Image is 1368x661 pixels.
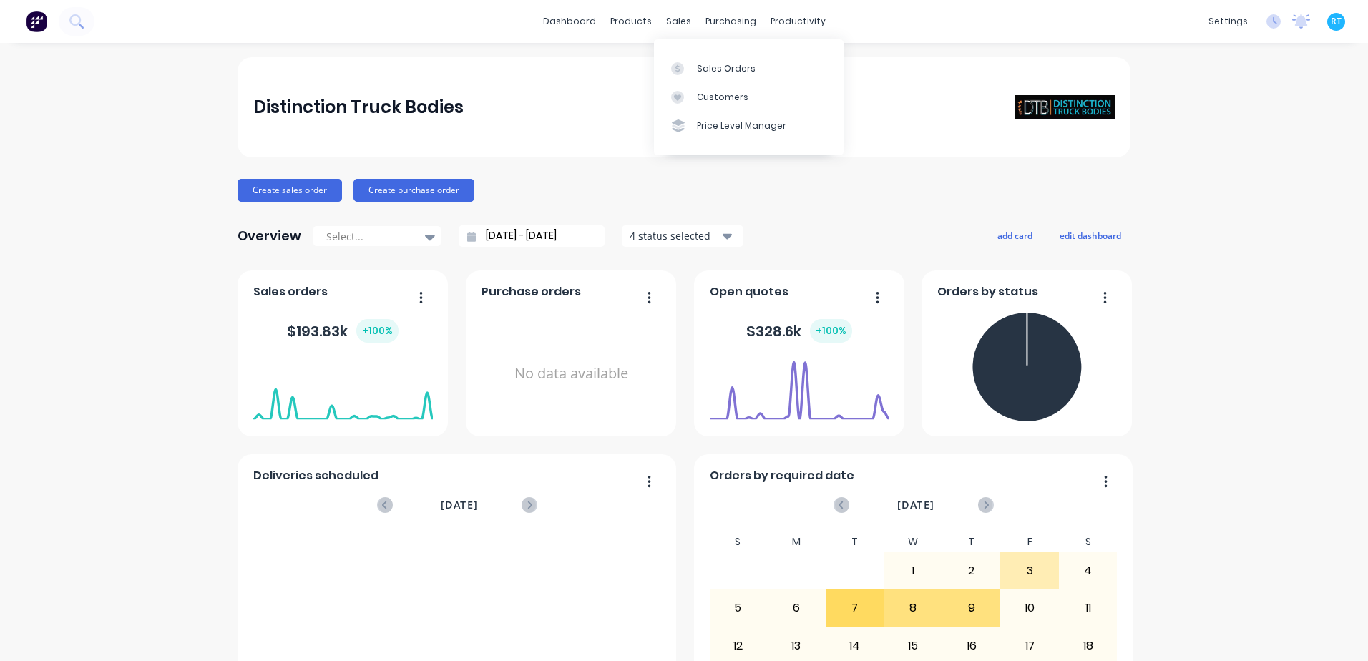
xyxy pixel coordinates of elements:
button: Create purchase order [353,179,474,202]
div: 4 status selected [630,228,720,243]
div: F [1000,532,1059,552]
div: sales [659,11,698,32]
a: Sales Orders [654,54,844,82]
div: 10 [1001,590,1058,626]
span: Sales orders [253,283,328,300]
span: [DATE] [441,497,478,513]
img: Distinction Truck Bodies [1015,95,1115,120]
button: edit dashboard [1050,226,1130,245]
span: Purchase orders [482,283,581,300]
div: 1 [884,553,942,589]
div: Price Level Manager [697,119,786,132]
div: 5 [710,590,767,626]
div: M [767,532,826,552]
span: Orders by status [937,283,1038,300]
span: Open quotes [710,283,788,300]
div: No data available [482,306,661,441]
div: Sales Orders [697,62,756,75]
div: $ 193.83k [287,319,399,343]
div: 3 [1001,553,1058,589]
div: 11 [1060,590,1117,626]
div: productivity [763,11,833,32]
div: products [603,11,659,32]
a: Customers [654,83,844,112]
div: 2 [943,553,1000,589]
a: dashboard [536,11,603,32]
button: 4 status selected [622,225,743,247]
div: settings [1201,11,1255,32]
div: 6 [768,590,825,626]
div: 8 [884,590,942,626]
div: + 100 % [356,319,399,343]
div: 9 [943,590,1000,626]
div: W [884,532,942,552]
div: S [709,532,768,552]
div: 7 [826,590,884,626]
a: Price Level Manager [654,112,844,140]
div: $ 328.6k [746,319,852,343]
span: [DATE] [897,497,934,513]
div: 4 [1060,553,1117,589]
img: Factory [26,11,47,32]
button: add card [988,226,1042,245]
div: Distinction Truck Bodies [253,93,464,122]
div: S [1059,532,1118,552]
div: + 100 % [810,319,852,343]
div: T [826,532,884,552]
div: T [942,532,1001,552]
div: Overview [238,222,301,250]
button: Create sales order [238,179,342,202]
div: Customers [697,91,748,104]
div: purchasing [698,11,763,32]
span: RT [1331,15,1342,28]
